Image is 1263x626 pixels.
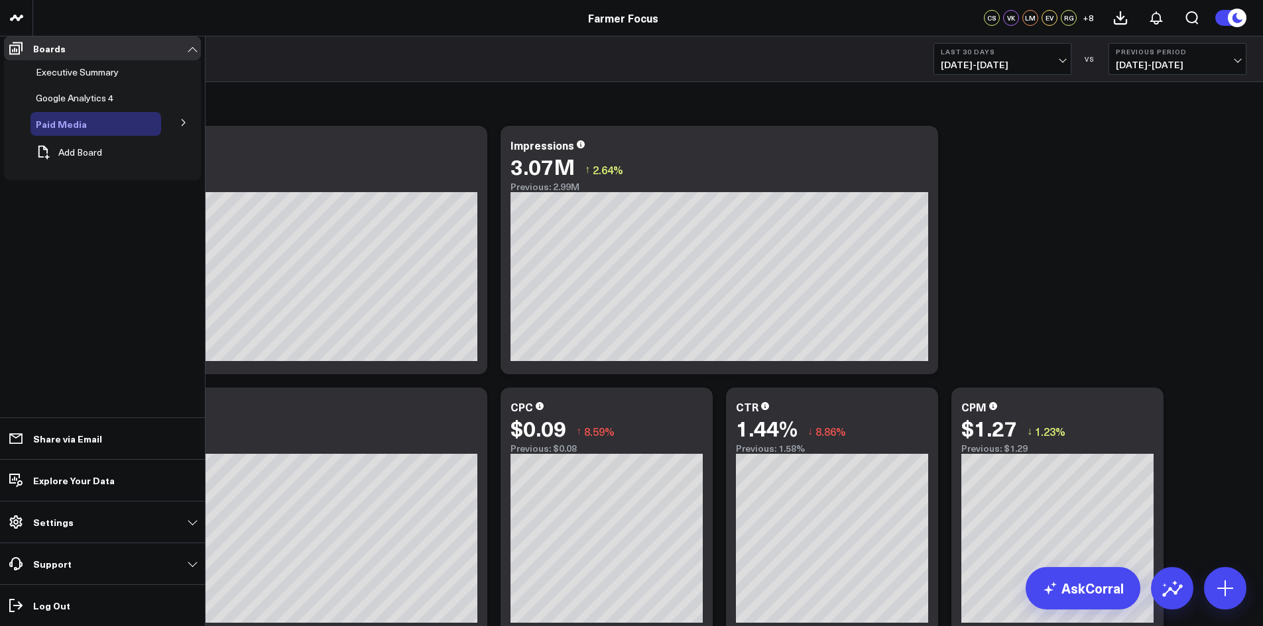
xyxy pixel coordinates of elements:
span: ↑ [576,423,581,440]
span: ↑ [585,161,590,178]
span: ↓ [1027,423,1032,440]
span: [DATE] - [DATE] [1116,60,1239,70]
span: ↓ [808,423,813,440]
span: + 8 [1083,13,1094,23]
div: CTR [736,399,758,414]
div: 1.44% [736,416,798,440]
div: CPC [511,399,533,414]
div: Impressions [511,138,574,152]
span: Executive Summary [36,66,119,78]
div: Previous: 1.58% [736,443,928,454]
div: VS [1078,55,1102,63]
a: Farmer Focus [588,11,658,25]
button: Previous Period[DATE]-[DATE] [1109,43,1246,75]
span: 1.23% [1035,424,1065,439]
b: Previous Period [1116,48,1239,56]
div: VK [1003,10,1019,26]
button: Last 30 Days[DATE]-[DATE] [933,43,1071,75]
p: Share via Email [33,433,102,444]
p: Support [33,558,72,569]
p: Explore Your Data [33,475,115,486]
p: Log Out [33,600,70,611]
button: Add Board [30,138,102,167]
span: 2.64% [593,162,623,177]
b: Last 30 Days [941,48,1064,56]
span: 8.86% [815,424,846,439]
div: EV [1042,10,1057,26]
button: +8 [1080,10,1096,26]
a: Paid Media [36,119,87,129]
div: 3.07M [511,154,575,178]
div: CPM [961,399,987,414]
div: Previous: $1.29 [961,443,1154,454]
div: Previous: $0.08 [511,443,703,454]
p: Boards [33,43,66,54]
div: RG [1061,10,1077,26]
a: AskCorral [1026,567,1140,609]
div: $1.27 [961,416,1017,440]
div: Previous: 2.99M [511,182,928,192]
span: Google Analytics 4 [36,91,113,104]
p: Settings [33,517,74,527]
span: 8.59% [584,424,615,439]
div: CS [984,10,1000,26]
span: Paid Media [36,117,87,130]
a: Google Analytics 4 [36,93,113,103]
div: $0.09 [511,416,566,440]
a: Executive Summary [36,67,119,78]
a: Log Out [4,594,201,617]
span: [DATE] - [DATE] [941,60,1064,70]
div: Previous: $3.86k [60,182,477,192]
div: LM [1022,10,1038,26]
div: Previous: 47.32k [60,443,477,454]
